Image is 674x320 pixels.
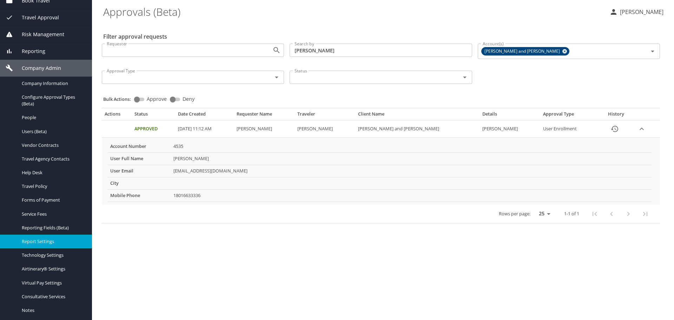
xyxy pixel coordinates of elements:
th: City [107,177,171,189]
td: [EMAIL_ADDRESS][DOMAIN_NAME] [171,165,652,177]
td: 18016633336 [171,189,652,202]
p: 1-1 of 1 [564,211,579,216]
span: Reporting [13,47,45,55]
th: Status [132,111,176,120]
td: [PERSON_NAME] [480,120,540,138]
th: Traveler [295,111,355,120]
button: History [606,120,623,137]
input: Search by first or last name [290,44,472,57]
th: Client Name [355,111,479,120]
span: Travel Approval [13,14,59,21]
span: Technology Settings [22,252,84,259]
span: Approve [147,97,167,102]
div: [PERSON_NAME] and [PERSON_NAME] [481,47,569,55]
span: Reporting Fields (Beta) [22,224,84,231]
span: Risk Management [13,31,64,38]
button: [PERSON_NAME] [607,6,666,18]
table: Approval table [102,111,660,223]
th: Details [480,111,540,120]
td: Approved [132,120,176,138]
span: Travel Policy [22,183,84,190]
td: User Enrollment [540,120,599,138]
th: Date Created [175,111,233,120]
td: [PERSON_NAME] and [PERSON_NAME] [355,120,479,138]
span: Deny [183,97,194,102]
th: Account Number [107,141,171,152]
button: Open [460,72,470,82]
table: More info for approvals [107,141,652,202]
span: [PERSON_NAME] and [PERSON_NAME] [482,48,564,55]
span: Users (Beta) [22,128,84,135]
span: Configure Approval Types (Beta) [22,94,84,107]
span: Service Fees [22,211,84,217]
button: expand row [636,124,647,134]
th: Requester Name [234,111,295,120]
span: Report Settings [22,238,84,245]
th: History [599,111,634,120]
p: [PERSON_NAME] [618,8,663,16]
span: Vendor Contracts [22,142,84,149]
td: [PERSON_NAME] [295,120,355,138]
button: Open [648,46,658,56]
p: Bulk Actions: [103,96,137,102]
h1: Approvals (Beta) [103,1,604,22]
td: [DATE] 11:12 AM [175,120,233,138]
span: Company Information [22,80,84,87]
span: Notes [22,307,84,314]
th: User Email [107,165,171,177]
h2: Filter approval requests [103,31,167,42]
th: User Full Name [107,152,171,165]
td: [PERSON_NAME] [171,152,652,165]
p: Rows per page: [499,211,530,216]
span: Company Admin [13,64,61,72]
td: 4535 [171,141,652,152]
th: Mobile Phone [107,189,171,202]
td: [PERSON_NAME] [234,120,295,138]
select: rows per page [533,208,553,219]
span: Consultative Services [22,293,84,300]
span: People [22,114,84,121]
span: Airtinerary® Settings [22,266,84,272]
button: Open [272,72,282,82]
span: Travel Agency Contacts [22,156,84,162]
th: Approval Type [540,111,599,120]
th: Actions [102,111,132,120]
span: Help Desk [22,169,84,176]
span: Virtual Pay Settings [22,280,84,286]
button: Open [272,45,282,55]
span: Forms of Payment [22,197,84,203]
